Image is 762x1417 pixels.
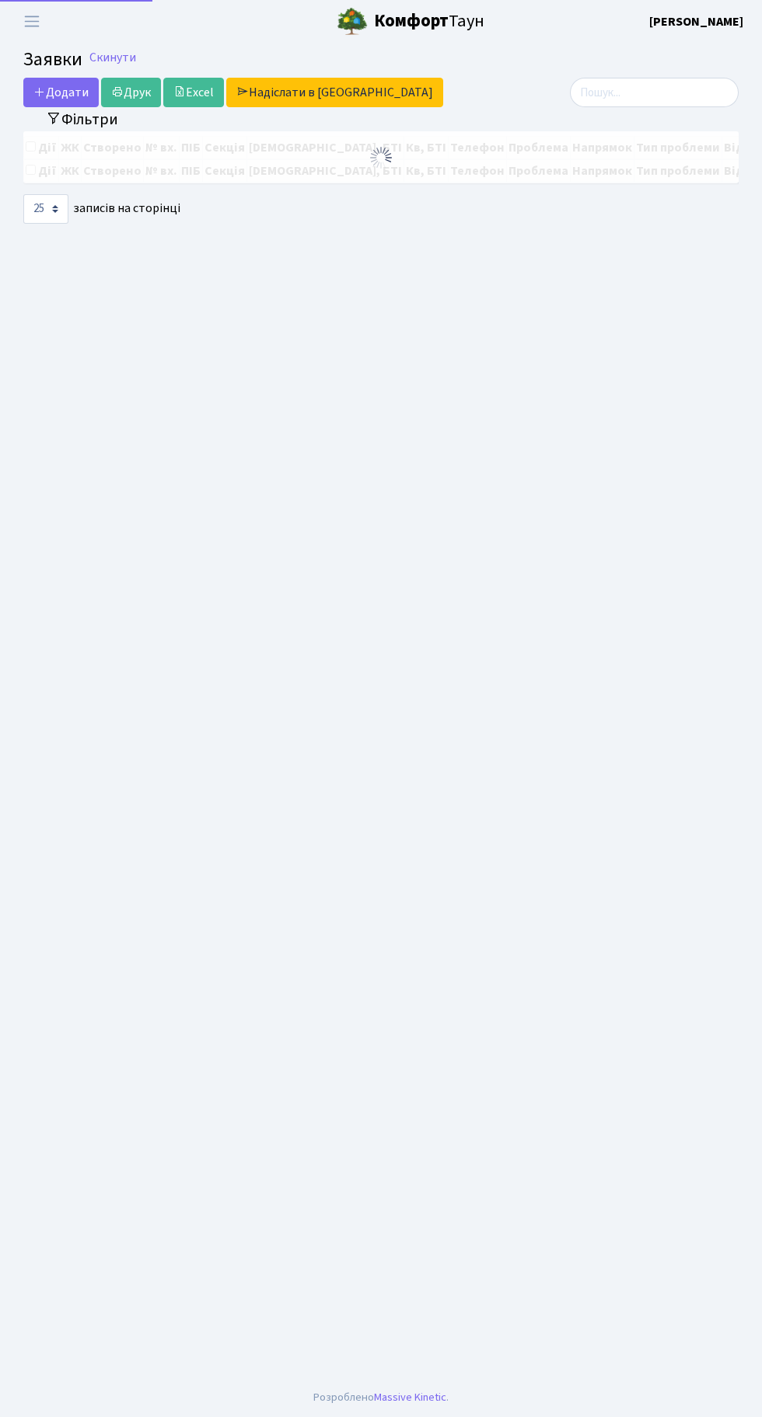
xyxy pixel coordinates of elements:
label: записів на сторінці [23,194,180,224]
b: [PERSON_NAME] [649,13,743,30]
span: Додати [33,84,89,101]
a: Скинути [89,50,136,65]
a: Massive Kinetic [374,1389,446,1405]
a: Додати [23,78,99,107]
button: Переключити навігацію [12,9,51,34]
span: Таун [374,9,484,35]
a: Друк [101,78,161,107]
span: Заявки [23,46,82,73]
a: Excel [163,78,224,107]
button: Переключити фільтри [36,107,128,131]
a: Надіслати в [GEOGRAPHIC_DATA] [226,78,443,107]
img: Обробка... [369,145,393,170]
b: Комфорт [374,9,449,33]
img: logo.png [337,6,368,37]
a: [PERSON_NAME] [649,12,743,31]
select: записів на сторінці [23,194,68,224]
input: Пошук... [570,78,739,107]
div: Розроблено . [313,1389,449,1406]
